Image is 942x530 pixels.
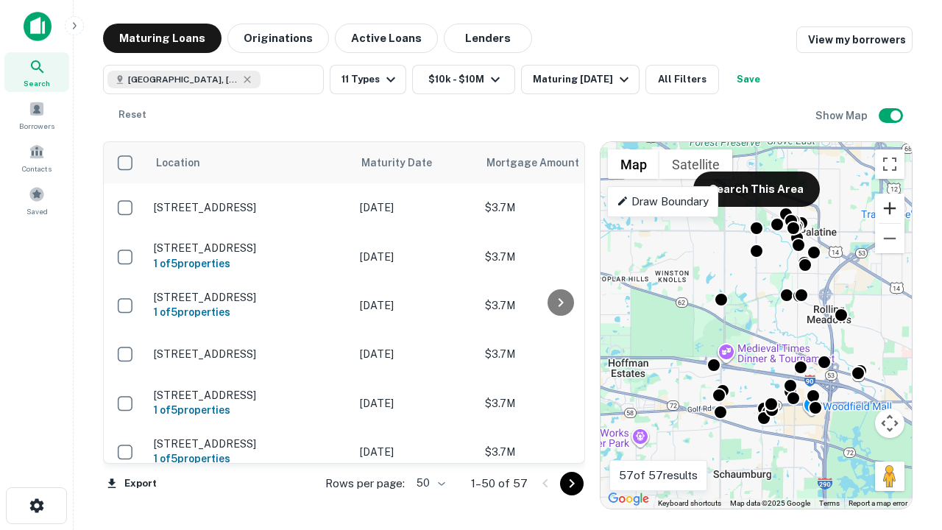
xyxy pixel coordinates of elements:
[154,241,345,255] p: [STREET_ADDRESS]
[486,154,598,172] span: Mortgage Amount
[868,365,942,436] iframe: Chat Widget
[875,224,904,253] button: Zoom out
[604,490,653,509] a: Open this area in Google Maps (opens a new window)
[360,199,470,216] p: [DATE]
[485,444,632,460] p: $3.7M
[4,138,69,177] a: Contacts
[849,499,907,507] a: Report a map error
[24,12,52,41] img: capitalize-icon.png
[4,52,69,92] a: Search
[411,473,447,494] div: 50
[335,24,438,53] button: Active Loans
[875,462,904,491] button: Drag Pegman onto the map to open Street View
[730,499,810,507] span: Map data ©2025 Google
[608,149,659,179] button: Show street map
[819,499,840,507] a: Terms (opens in new tab)
[604,490,653,509] img: Google
[154,389,345,402] p: [STREET_ADDRESS]
[471,475,528,492] p: 1–50 of 57
[361,154,451,172] span: Maturity Date
[155,154,200,172] span: Location
[154,402,345,418] h6: 1 of 5 properties
[485,395,632,411] p: $3.7M
[360,346,470,362] p: [DATE]
[619,467,698,484] p: 57 of 57 results
[875,149,904,179] button: Toggle fullscreen view
[19,120,54,132] span: Borrowers
[330,65,406,94] button: 11 Types
[4,180,69,220] a: Saved
[485,249,632,265] p: $3.7M
[360,444,470,460] p: [DATE]
[154,291,345,304] p: [STREET_ADDRESS]
[154,437,345,451] p: [STREET_ADDRESS]
[22,163,52,174] span: Contacts
[485,297,632,314] p: $3.7M
[659,149,732,179] button: Show satellite imagery
[617,193,709,211] p: Draw Boundary
[444,24,532,53] button: Lenders
[24,77,50,89] span: Search
[815,107,870,124] h6: Show Map
[103,473,160,495] button: Export
[725,65,772,94] button: Save your search to get updates of matches that match your search criteria.
[154,201,345,214] p: [STREET_ADDRESS]
[360,249,470,265] p: [DATE]
[485,199,632,216] p: $3.7M
[645,65,719,94] button: All Filters
[533,71,633,88] div: Maturing [DATE]
[560,472,584,495] button: Go to next page
[521,65,640,94] button: Maturing [DATE]
[128,73,238,86] span: [GEOGRAPHIC_DATA], [GEOGRAPHIC_DATA]
[412,65,515,94] button: $10k - $10M
[796,26,913,53] a: View my borrowers
[478,142,640,183] th: Mortgage Amount
[103,24,222,53] button: Maturing Loans
[658,498,721,509] button: Keyboard shortcuts
[154,304,345,320] h6: 1 of 5 properties
[360,395,470,411] p: [DATE]
[353,142,478,183] th: Maturity Date
[227,24,329,53] button: Originations
[154,255,345,272] h6: 1 of 5 properties
[325,475,405,492] p: Rows per page:
[154,347,345,361] p: [STREET_ADDRESS]
[26,205,48,217] span: Saved
[360,297,470,314] p: [DATE]
[875,194,904,223] button: Zoom in
[4,95,69,135] a: Borrowers
[154,451,345,467] h6: 1 of 5 properties
[485,346,632,362] p: $3.7M
[693,172,820,207] button: Search This Area
[146,142,353,183] th: Location
[109,100,156,130] button: Reset
[601,142,912,509] div: 0 0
